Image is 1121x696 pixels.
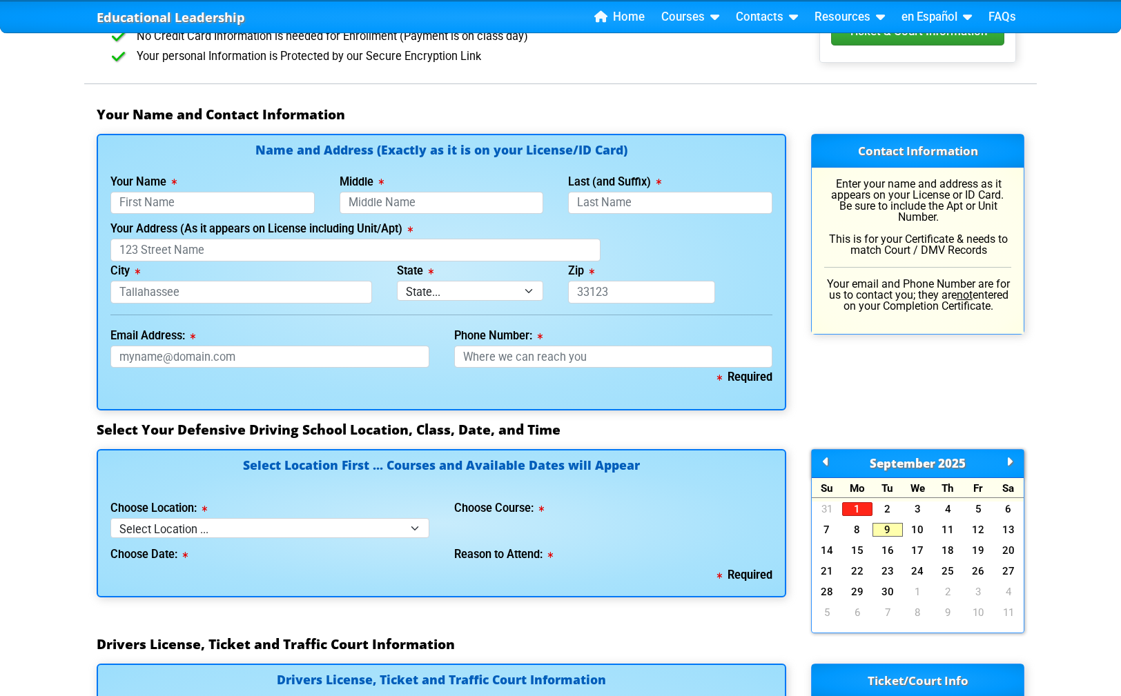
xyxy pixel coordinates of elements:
div: Fr [963,478,993,498]
a: 5 [812,606,842,619]
a: 11 [993,606,1024,619]
a: 14 [812,544,842,557]
h3: Contact Information [812,135,1024,168]
li: No Credit Card Information is needed for Enrollment (Payment is on class day) [119,27,786,47]
label: Choose Location: [110,503,207,514]
a: 1 [903,585,933,599]
input: 33123 [568,281,715,304]
a: 15 [842,544,873,557]
label: Zip [568,266,594,277]
a: 4 [993,585,1024,599]
div: Su [812,478,842,498]
li: Your personal Information is Protected by our Secure Encryption Link [119,47,786,67]
span: 2025 [938,455,966,471]
a: 27 [993,564,1024,578]
label: State [397,266,433,277]
a: 19 [963,544,993,557]
h4: Drivers License, Ticket and Traffic Court Information [110,674,772,688]
h4: Name and Address (Exactly as it is on your License/ID Card) [110,144,772,156]
input: Last Name [568,192,772,215]
label: Reason to Attend: [454,549,553,560]
div: Sa [993,478,1024,498]
a: 11 [933,523,963,537]
a: 9 [933,606,963,619]
a: Courses [656,7,725,28]
a: 25 [933,564,963,578]
a: 9 [873,523,903,537]
a: 10 [963,606,993,619]
a: 23 [873,564,903,578]
b: Required [717,370,772,384]
a: Home [589,7,650,28]
a: 3 [903,502,933,516]
a: 2 [873,502,903,516]
a: 24 [903,564,933,578]
a: 10 [903,523,933,537]
p: Your email and Phone Number are for us to contact you; they are entered on your Completion Certif... [824,279,1011,312]
a: 7 [873,606,903,619]
a: 22 [842,564,873,578]
a: 6 [993,502,1024,516]
a: 31 [812,502,842,516]
label: Your Address (As it appears on License including Unit/Apt) [110,223,413,235]
a: 4 [933,502,963,516]
a: 5 [963,502,993,516]
div: Th [933,478,963,498]
p: Enter your name and address as it appears on your License or ID Card. Be sure to include the Apt ... [824,179,1011,256]
a: 26 [963,564,993,578]
a: 29 [842,585,873,599]
input: Tallahassee [110,281,372,304]
input: First Name [110,192,315,215]
a: en Español [896,7,977,28]
a: 18 [933,544,963,557]
label: Middle [340,177,384,188]
a: 30 [873,585,903,599]
a: 6 [842,606,873,619]
span: September [870,455,935,471]
a: 2 [933,585,963,599]
a: 28 [812,585,842,599]
h3: Select Your Defensive Driving School Location, Class, Date, and Time [97,421,1024,438]
label: Last (and Suffix) [568,177,661,188]
h3: Your Name and Contact Information [97,106,1024,123]
label: Email Address: [110,330,195,341]
a: 13 [993,523,1024,537]
a: 1 [842,502,873,516]
div: Mo [842,478,873,498]
div: Tu [873,478,903,498]
a: 8 [903,606,933,619]
a: 16 [873,544,903,557]
a: 7 [812,523,842,537]
label: Your Name [110,177,177,188]
a: 8 [842,523,873,537]
a: 17 [903,544,933,557]
input: 123 Street Name [110,239,601,261]
input: Middle Name [340,192,544,215]
h4: Select Location First ... Courses and Available Dates will Appear [110,459,772,488]
input: myname@domain.com [110,346,429,368]
label: Phone Number: [454,330,543,341]
a: FAQs [983,7,1022,28]
label: Choose Date: [110,549,188,560]
a: Resources [809,7,890,28]
b: Required [717,568,772,581]
h3: Drivers License, Ticket and Traffic Court Information [97,636,1024,653]
div: We [903,478,933,498]
a: 3 [963,585,993,599]
label: Choose Course: [454,503,544,514]
label: City [110,266,140,277]
a: Contacts [730,7,803,28]
u: not [957,288,973,301]
a: 21 [812,564,842,578]
a: 12 [963,523,993,537]
input: Where we can reach you [454,346,773,368]
a: Educational Leadership [97,6,245,29]
a: 20 [993,544,1024,557]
